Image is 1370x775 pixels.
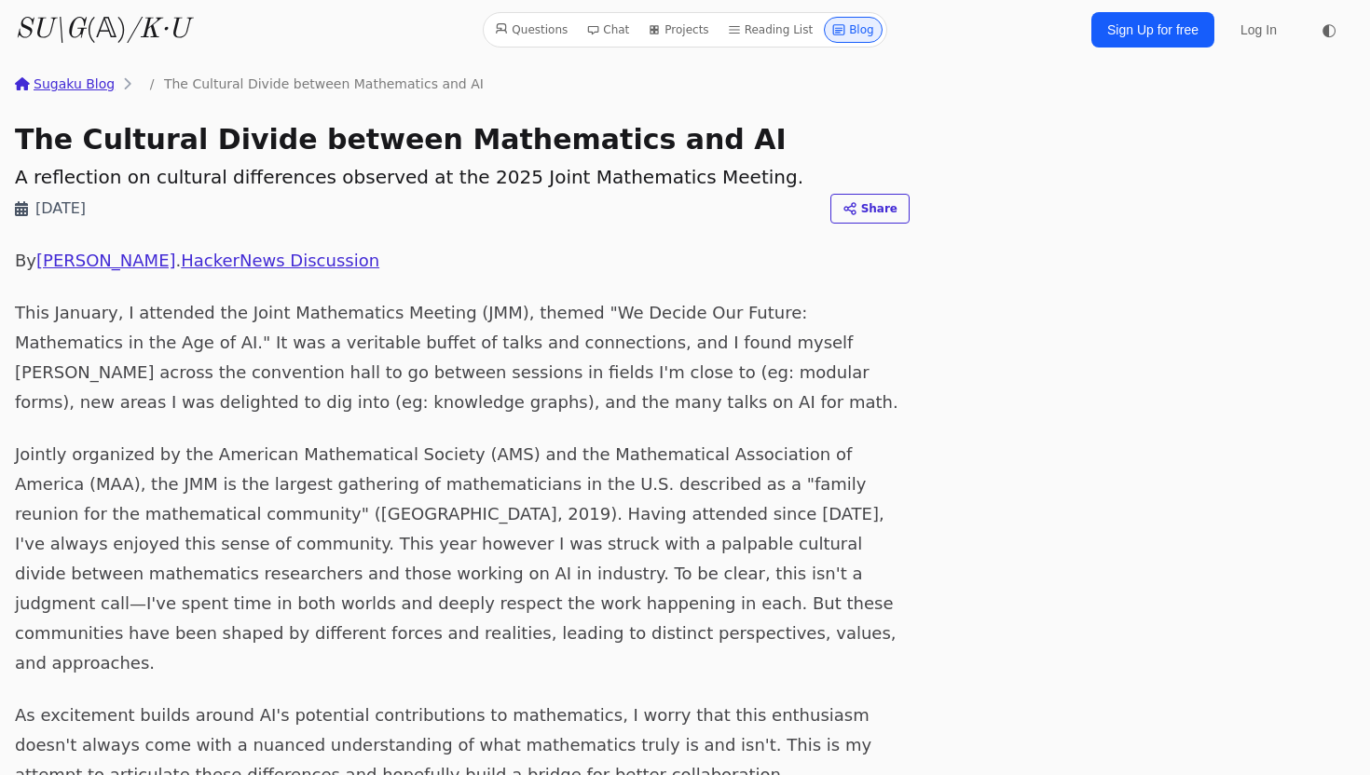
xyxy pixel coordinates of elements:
[1310,11,1348,48] button: ◐
[15,246,910,276] p: By .
[720,17,821,43] a: Reading List
[36,251,176,270] a: [PERSON_NAME]
[127,16,189,44] i: /K·U
[15,16,86,44] i: SU\G
[1229,13,1288,47] a: Log In
[15,123,910,156] h1: The Cultural Divide between Mathematics and AI
[15,75,115,93] a: Sugaku Blog
[824,17,883,43] a: Blog
[15,164,910,190] h2: A reflection on cultural differences observed at the 2025 Joint Mathematics Meeting.
[861,200,897,217] span: Share
[15,440,910,678] p: Jointly organized by the American Mathematical Society (AMS) and the Mathematical Association of ...
[181,251,379,270] a: HackerNews Discussion
[1091,12,1214,48] a: Sign Up for free
[487,17,575,43] a: Questions
[640,17,716,43] a: Projects
[15,298,910,417] p: This January, I attended the Joint Mathematics Meeting (JMM), themed "We Decide Our Future: Mathe...
[35,197,86,220] time: [DATE]
[15,13,189,47] a: SU\G(𝔸)/K·U
[1322,21,1336,38] span: ◐
[15,75,910,93] nav: breadcrumbs
[579,17,637,43] a: Chat
[140,75,484,93] li: The Cultural Divide between Mathematics and AI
